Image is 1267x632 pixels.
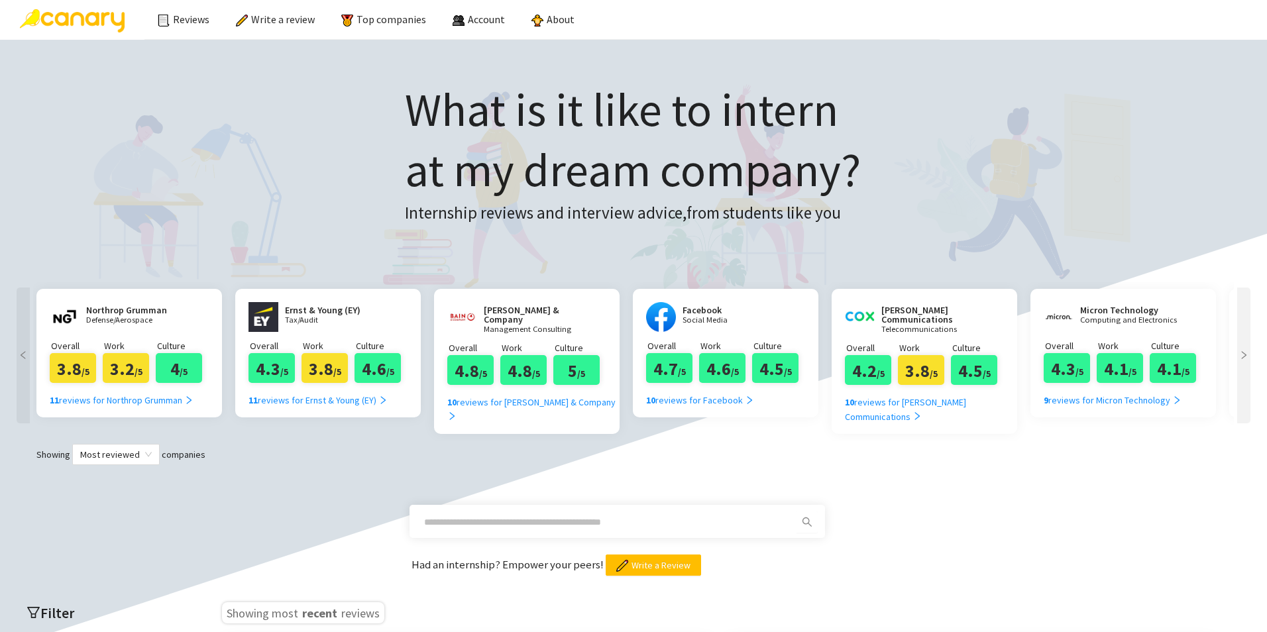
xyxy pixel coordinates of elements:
span: Had an internship? Empower your peers! [412,557,606,572]
div: reviews for [PERSON_NAME] Communications [845,395,1014,424]
img: www.cox.com [845,302,875,332]
span: /5 [1129,366,1136,378]
h2: Filter [27,602,199,624]
div: 4.7 [646,353,692,383]
p: Overall [647,339,699,353]
span: right [1237,350,1250,360]
div: 5 [553,355,600,385]
span: right [184,395,193,405]
h2: Northrop Grumman [86,305,167,315]
div: reviews for Northrop Grumman [50,393,193,407]
span: filter [27,606,40,619]
p: Overall [51,339,103,353]
a: 11reviews for Northrop Grumman right [50,383,193,407]
span: left [17,350,30,360]
b: 10 [646,394,655,406]
span: right [1172,395,1182,405]
span: /5 [82,366,89,378]
span: search [797,517,817,527]
div: 4.3 [1044,353,1090,383]
b: 11 [50,394,59,406]
div: 4.1 [1097,353,1143,383]
p: Social Media [683,316,762,325]
a: 10reviews for Facebook right [646,383,754,407]
p: Culture [952,341,1004,355]
a: Top companies [341,13,426,26]
span: Write a Review [632,558,690,572]
h1: What is it like to intern [405,79,861,200]
div: 4.5 [951,355,997,385]
p: Work [700,339,752,353]
span: right [745,395,754,405]
a: About [531,13,575,26]
div: 4.8 [447,355,494,385]
p: Management Consulting [484,325,583,334]
p: Tax/Audit [285,316,364,325]
h2: [PERSON_NAME] & Company [484,305,583,324]
b: 11 [248,394,258,406]
span: right [378,395,388,405]
a: 10reviews for [PERSON_NAME] & Company right [447,385,616,424]
span: /5 [678,366,686,378]
p: Work [104,339,156,353]
span: right [912,411,922,421]
b: 10 [845,396,854,408]
p: Overall [846,341,898,355]
p: Work [899,341,951,355]
div: reviews for Ernst & Young (EY) [248,393,388,407]
a: Write a review [236,13,315,26]
div: 4.5 [752,353,799,383]
h2: Facebook [683,305,762,315]
div: 4.1 [1150,353,1196,383]
a: Reviews [158,13,209,26]
div: Showing companies [13,444,1254,465]
b: 10 [447,396,457,408]
div: 4 [156,353,202,383]
img: Canary Logo [20,9,125,32]
div: 3.8 [50,353,96,383]
button: search [797,511,818,533]
div: 3.8 [898,355,944,385]
span: /5 [983,368,991,380]
a: 11reviews for Ernst & Young (EY) right [248,383,388,407]
div: 4.8 [500,355,547,385]
h3: Internship reviews and interview advice, from students like you [405,200,861,227]
span: /5 [784,366,792,378]
img: about.facebook.com [646,302,676,332]
span: /5 [1182,366,1189,378]
span: /5 [731,366,739,378]
div: 4.6 [699,353,745,383]
div: reviews for Facebook [646,393,754,407]
p: Culture [753,339,805,353]
p: Overall [449,341,500,355]
b: 9 [1044,394,1048,406]
h2: Micron Technology [1080,305,1177,315]
span: right [447,411,457,421]
h2: [PERSON_NAME] Communications [881,305,981,324]
a: 10reviews for [PERSON_NAME] Communications right [845,385,1014,424]
span: /5 [386,366,394,378]
span: Most reviewed [80,445,152,464]
span: /5 [532,368,540,380]
p: Culture [1151,339,1203,353]
span: /5 [479,368,487,380]
p: Work [303,339,355,353]
span: Account [468,13,505,26]
p: Defense/Aerospace [86,316,167,325]
span: /5 [135,366,142,378]
div: 4.6 [355,353,401,383]
span: /5 [877,368,885,380]
span: /5 [577,368,585,380]
p: Computing and Electronics [1080,316,1177,325]
img: people.png [453,15,465,26]
span: /5 [930,368,938,380]
span: /5 [280,366,288,378]
button: Write a Review [606,554,701,576]
span: /5 [1075,366,1083,378]
span: /5 [180,366,188,378]
p: Culture [356,339,408,353]
p: Overall [250,339,302,353]
h3: Showing most reviews [222,602,384,623]
p: Culture [555,341,606,355]
h2: Ernst & Young (EY) [285,305,364,315]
